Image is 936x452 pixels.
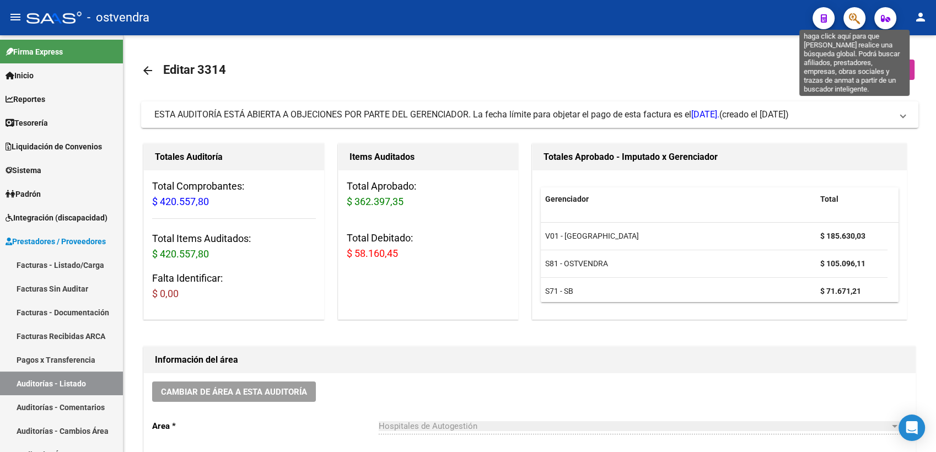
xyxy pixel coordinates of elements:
[809,60,915,80] button: Generar informe
[831,65,906,75] span: Generar informe
[820,195,838,203] span: Total
[6,46,63,58] span: Firma Express
[541,187,816,211] datatable-header-cell: Gerenciador
[161,387,307,397] span: Cambiar de área a esta auditoría
[818,62,831,76] mat-icon: cloud_download
[152,420,379,432] p: Area *
[691,109,719,120] span: [DATE].
[87,6,149,30] span: - ostvendra
[6,93,45,105] span: Reportes
[899,415,925,441] div: Open Intercom Messenger
[152,248,209,260] span: $ 420.557,80
[141,101,918,128] mat-expansion-panel-header: ESTA AUDITORÍA ESTÁ ABIERTA A OBJECIONES POR PARTE DEL GERENCIADOR. La fecha límite para objetar ...
[820,232,865,240] strong: $ 185.630,03
[719,109,789,121] span: (creado el [DATE])
[152,381,316,402] button: Cambiar de área a esta auditoría
[820,259,865,268] strong: $ 105.096,11
[347,179,510,209] h3: Total Aprobado:
[544,148,896,166] h1: Totales Aprobado - Imputado x Gerenciador
[6,235,106,247] span: Prestadores / Proveedores
[820,287,861,295] strong: $ 71.671,21
[6,69,34,82] span: Inicio
[6,164,41,176] span: Sistema
[163,63,226,77] span: Editar 3314
[155,351,905,369] h1: Información del área
[816,187,887,211] datatable-header-cell: Total
[545,287,573,295] span: S71 - SB
[152,288,179,299] span: $ 0,00
[152,231,316,262] h3: Total Items Auditados:
[6,117,48,129] span: Tesorería
[545,259,608,268] span: S81 - OSTVENDRA
[6,141,102,153] span: Liquidación de Convenios
[152,196,209,207] span: $ 420.557,80
[914,10,927,24] mat-icon: person
[545,232,639,240] span: V01 - [GEOGRAPHIC_DATA]
[154,109,719,120] span: ESTA AUDITORÍA ESTÁ ABIERTA A OBJECIONES POR PARTE DEL GERENCIADOR. La fecha límite para objetar ...
[9,10,22,24] mat-icon: menu
[347,247,398,259] span: $ 58.160,45
[155,148,313,166] h1: Totales Auditoría
[152,271,316,302] h3: Falta Identificar:
[347,230,510,261] h3: Total Debitado:
[347,196,404,207] span: $ 362.397,35
[545,195,589,203] span: Gerenciador
[152,179,316,209] h3: Total Comprobantes:
[379,421,477,431] span: Hospitales de Autogestión
[141,64,154,77] mat-icon: arrow_back
[6,212,107,224] span: Integración (discapacidad)
[349,148,508,166] h1: Items Auditados
[6,188,41,200] span: Padrón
